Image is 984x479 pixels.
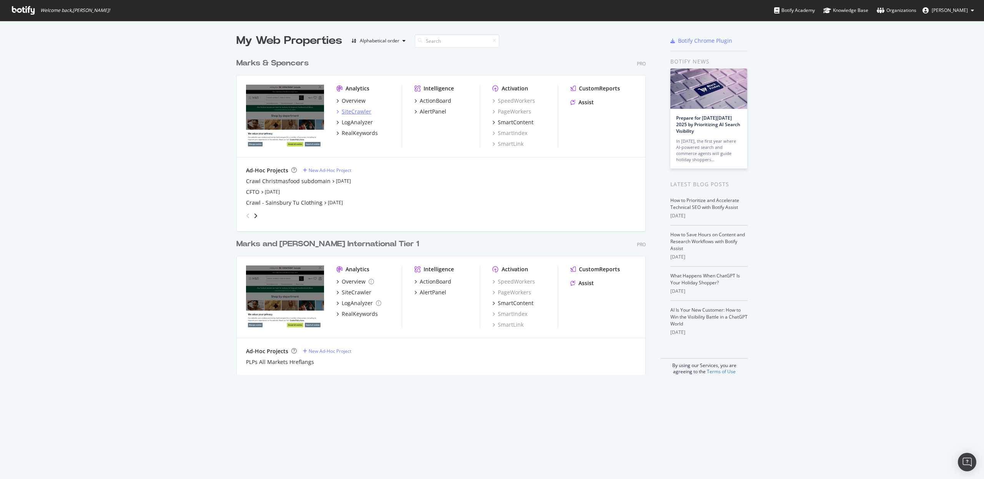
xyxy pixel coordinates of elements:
div: Assist [578,98,594,106]
div: Analytics [346,85,369,92]
a: Marks & Spencers [236,58,312,69]
div: LogAnalyzer [342,299,373,307]
div: Pro [637,241,646,248]
a: [DATE] [265,189,280,195]
div: [DATE] [670,288,748,295]
a: [DATE] [328,199,343,206]
div: Ad-Hoc Projects [246,167,288,174]
span: Michael Bass [932,7,968,13]
div: RealKeywords [342,310,378,318]
a: Assist [570,98,594,106]
a: AlertPanel [414,289,446,296]
div: Alphabetical order [360,38,399,43]
div: Botify news [670,57,748,66]
a: PageWorkers [492,108,531,115]
img: www.marksandspencer.com [246,265,324,328]
a: SpeedWorkers [492,278,535,285]
input: Search [415,34,499,48]
div: angle-left [243,210,253,222]
div: AlertPanel [420,108,446,115]
div: Overview [342,278,366,285]
a: SiteCrawler [336,108,371,115]
div: ActionBoard [420,278,451,285]
a: AlertPanel [414,108,446,115]
div: ActionBoard [420,97,451,105]
a: Assist [570,279,594,287]
div: Botify Academy [774,7,815,14]
a: AI Is Your New Customer: How to Win the Visibility Battle in a ChatGPT World [670,307,748,327]
a: PageWorkers [492,289,531,296]
div: Intelligence [424,265,454,273]
a: Crawl Christmasfood subdomain [246,177,331,185]
a: What Happens When ChatGPT Is Your Holiday Shopper? [670,272,740,286]
a: How to Prioritize and Accelerate Technical SEO with Botify Assist [670,197,739,210]
a: SmartContent [492,118,534,126]
a: RealKeywords [336,310,378,318]
div: RealKeywords [342,129,378,137]
div: Marks and [PERSON_NAME] International Tier 1 [236,239,419,250]
a: Botify Chrome Plugin [670,37,732,45]
div: [DATE] [670,212,748,219]
div: SiteCrawler [342,108,371,115]
a: SmartLink [492,140,524,148]
div: New Ad-Hoc Project [309,348,351,354]
div: SmartContent [498,299,534,307]
a: Marks and [PERSON_NAME] International Tier 1 [236,239,422,250]
div: Overview [342,97,366,105]
a: LogAnalyzer [336,299,381,307]
div: Activation [502,265,528,273]
div: By using our Services, you are agreeing to the [661,358,748,375]
a: Overview [336,97,366,105]
div: grid [236,48,652,375]
a: [DATE] [336,178,351,184]
div: Intelligence [424,85,454,92]
a: Terms of Use [707,368,736,375]
div: AlertPanel [420,289,446,296]
div: Latest Blog Posts [670,180,748,189]
a: CFTO [246,188,259,196]
div: New Ad-Hoc Project [309,167,351,174]
a: How to Save Hours on Content and Research Workflows with Botify Assist [670,231,745,252]
a: ActionBoard [414,278,451,285]
a: Overview [336,278,374,285]
div: Open Intercom Messenger [958,453,976,471]
a: SmartIndex [492,310,527,318]
a: Prepare for [DATE][DATE] 2025 by Prioritizing AI Search Visibility [676,115,740,134]
a: CustomReports [570,85,620,92]
div: [DATE] [670,329,748,336]
div: Ad-Hoc Projects [246,347,288,355]
div: SmartContent [498,118,534,126]
a: PLPs All Markets Hreflangs [246,358,314,366]
div: CustomReports [579,265,620,273]
a: SpeedWorkers [492,97,535,105]
button: Alphabetical order [348,35,409,47]
a: SmartLink [492,321,524,329]
div: Botify Chrome Plugin [678,37,732,45]
a: SmartIndex [492,129,527,137]
a: LogAnalyzer [336,118,373,126]
div: Activation [502,85,528,92]
a: RealKeywords [336,129,378,137]
img: www.marksandspencer.com/ [246,85,324,147]
div: angle-right [253,212,258,220]
a: SiteCrawler [336,289,371,296]
span: Welcome back, [PERSON_NAME] ! [40,7,110,13]
div: My Web Properties [236,33,342,48]
button: [PERSON_NAME] [916,4,980,17]
div: Crawl - Sainsbury Tu Clothing [246,199,322,207]
a: New Ad-Hoc Project [303,348,351,354]
div: CustomReports [579,85,620,92]
div: Analytics [346,265,369,273]
div: Organizations [877,7,916,14]
a: ActionBoard [414,97,451,105]
div: LogAnalyzer [342,118,373,126]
